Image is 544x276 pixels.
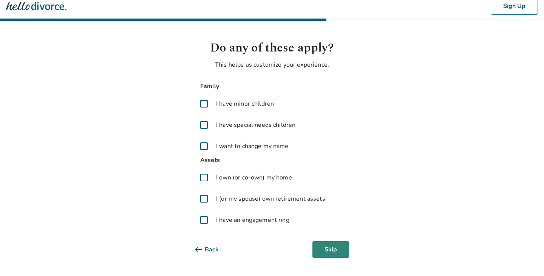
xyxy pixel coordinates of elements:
span: I own (or co-own) my home [216,173,292,182]
p: This helps us customize your experience. [195,60,349,69]
button: Skip [312,241,349,258]
span: Family [195,81,349,92]
iframe: Chat Widget [506,240,544,276]
span: I have an engagement ring [216,215,289,225]
span: I want to change my name [216,142,289,151]
button: Back [195,241,231,258]
span: I have special needs children [216,120,295,129]
h1: Do any of these apply? [195,39,349,57]
span: I have minor children [216,99,274,108]
span: Assets [195,155,349,165]
span: I (or my spouse) own retirement assets [216,194,325,203]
